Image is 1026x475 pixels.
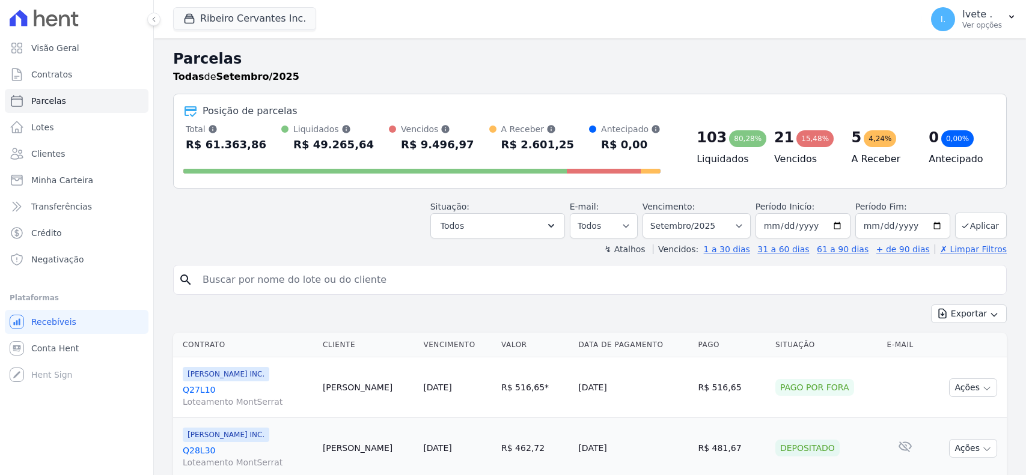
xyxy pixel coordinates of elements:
[697,128,727,147] div: 103
[955,213,1007,238] button: Aplicar
[864,130,896,147] div: 4,24%
[774,152,832,166] h4: Vencidos
[31,121,54,133] span: Lotes
[173,70,299,84] p: de
[929,128,939,147] div: 0
[775,440,840,456] div: Depositado
[5,115,148,139] a: Lotes
[949,378,997,397] button: Ações
[931,304,1007,323] button: Exportar
[173,7,316,30] button: Ribeiro Cervantes Inc.
[935,244,1007,254] a: ✗ Limpar Filtros
[962,8,1002,20] p: Ivete .
[573,357,693,418] td: [DATE]
[173,48,1007,70] h2: Parcelas
[418,333,496,357] th: Vencimento
[173,71,204,82] strong: Todas
[31,316,76,328] span: Recebíveis
[31,253,84,265] span: Negativação
[195,268,1001,292] input: Buscar por nome do lote ou do cliente
[757,244,809,254] a: 31 a 60 dias
[31,148,65,160] span: Clientes
[31,227,62,239] span: Crédito
[729,130,766,147] div: 80,28%
[573,333,693,357] th: Data de Pagamento
[882,333,928,357] th: E-mail
[318,357,418,418] td: [PERSON_NAME]
[183,384,313,408] a: Q27L10Loteamento MontSerrat
[5,62,148,86] a: Contratos
[5,195,148,219] a: Transferências
[183,367,269,381] span: [PERSON_NAME] INC.
[186,123,266,135] div: Total
[653,244,698,254] label: Vencidos:
[496,333,573,357] th: Valor
[501,135,574,154] div: R$ 2.601,25
[921,2,1026,36] button: I. Ivete . Ver opções
[817,244,869,254] a: 61 a 90 dias
[430,213,565,238] button: Todos
[173,333,318,357] th: Contrato
[293,123,374,135] div: Liquidados
[5,89,148,113] a: Parcelas
[203,104,298,118] div: Posição de parcelas
[31,174,93,186] span: Minha Carteira
[430,202,469,211] label: Situação:
[771,333,882,357] th: Situação
[186,135,266,154] div: R$ 61.363,86
[10,291,144,305] div: Plataformas
[941,130,974,147] div: 0,00%
[704,244,750,254] a: 1 a 30 dias
[31,342,79,354] span: Conta Hent
[949,439,997,458] button: Ações
[852,152,910,166] h4: A Receber
[775,379,854,396] div: Pago por fora
[5,142,148,166] a: Clientes
[183,396,313,408] span: Loteamento MontSerrat
[441,219,464,233] span: Todos
[423,383,451,392] a: [DATE]
[318,333,418,357] th: Cliente
[5,247,148,271] a: Negativação
[601,123,661,135] div: Antecipado
[401,123,474,135] div: Vencidos
[5,310,148,334] a: Recebíveis
[796,130,834,147] div: 15,48%
[216,71,299,82] strong: Setembro/2025
[5,336,148,360] a: Conta Hent
[183,456,313,468] span: Loteamento MontSerrat
[756,202,814,211] label: Período Inicío:
[293,135,374,154] div: R$ 49.265,64
[852,128,862,147] div: 5
[697,152,755,166] h4: Liquidados
[5,221,148,245] a: Crédito
[401,135,474,154] div: R$ 9.496,97
[962,20,1002,30] p: Ver opções
[941,15,946,23] span: I.
[501,123,574,135] div: A Receber
[31,201,92,213] span: Transferências
[604,244,645,254] label: ↯ Atalhos
[601,135,661,154] div: R$ 0,00
[496,357,573,418] td: R$ 516,65
[183,444,313,468] a: Q28L30Loteamento MontSerrat
[31,42,79,54] span: Visão Geral
[179,273,193,287] i: search
[693,333,770,357] th: Pago
[31,95,66,107] span: Parcelas
[774,128,794,147] div: 21
[423,443,451,453] a: [DATE]
[5,168,148,192] a: Minha Carteira
[876,244,930,254] a: + de 90 dias
[929,152,987,166] h4: Antecipado
[643,202,695,211] label: Vencimento:
[855,201,950,213] label: Período Fim:
[183,428,269,442] span: [PERSON_NAME] INC.
[693,357,770,418] td: R$ 516,65
[5,36,148,60] a: Visão Geral
[570,202,599,211] label: E-mail:
[31,68,72,80] span: Contratos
